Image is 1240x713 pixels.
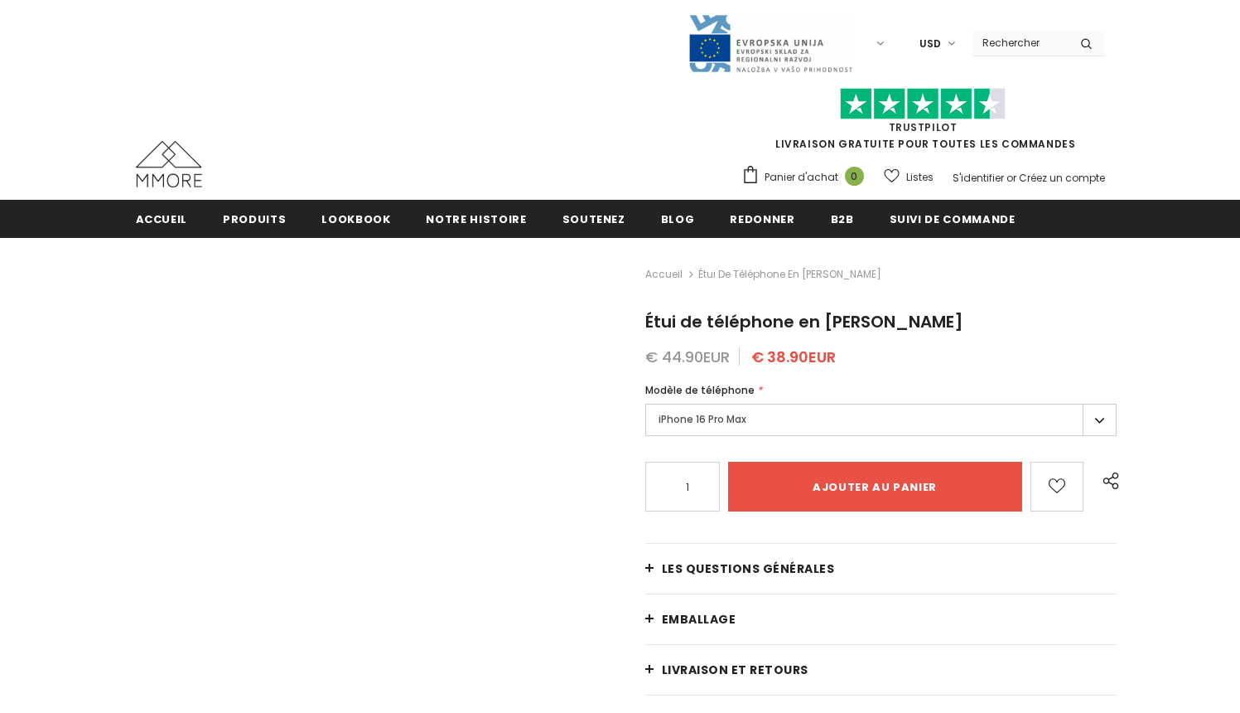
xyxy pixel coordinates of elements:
[661,211,695,227] span: Blog
[662,611,736,628] span: EMBALLAGE
[645,594,1117,644] a: EMBALLAGE
[136,200,188,237] a: Accueil
[741,95,1105,151] span: LIVRAISON GRATUITE POUR TOUTES LES COMMANDES
[645,544,1117,594] a: Les questions générales
[730,200,794,237] a: Redonner
[728,462,1022,512] input: Ajouter au panier
[645,383,755,397] span: Modèle de téléphone
[223,200,286,237] a: Produits
[645,645,1117,695] a: Livraison et retours
[645,404,1117,436] label: iPhone 16 Pro Max
[919,36,941,52] span: USD
[831,200,854,237] a: B2B
[845,167,864,186] span: 0
[661,200,695,237] a: Blog
[321,211,390,227] span: Lookbook
[831,211,854,227] span: B2B
[645,264,683,284] a: Accueil
[906,169,934,186] span: Listes
[884,162,934,192] a: Listes
[751,347,836,367] span: € 38.90EUR
[662,662,808,678] span: Livraison et retours
[662,560,835,577] span: Les questions générales
[321,200,390,237] a: Lookbook
[698,264,881,284] span: Étui de téléphone en [PERSON_NAME]
[890,211,1016,227] span: Suivi de commande
[645,310,963,333] span: Étui de téléphone en [PERSON_NAME]
[953,171,1004,185] a: S'identifier
[562,200,625,237] a: soutenez
[136,141,202,187] img: Cas MMORE
[426,200,526,237] a: Notre histoire
[730,211,794,227] span: Redonner
[1019,171,1105,185] a: Créez un compte
[889,120,958,134] a: TrustPilot
[136,211,188,227] span: Accueil
[562,211,625,227] span: soutenez
[741,165,872,190] a: Panier d'achat 0
[972,31,1068,55] input: Search Site
[426,211,526,227] span: Notre histoire
[688,36,853,50] a: Javni Razpis
[223,211,286,227] span: Produits
[1006,171,1016,185] span: or
[645,347,730,367] span: € 44.90EUR
[840,88,1006,120] img: Faites confiance aux étoiles pilotes
[890,200,1016,237] a: Suivi de commande
[765,169,838,186] span: Panier d'achat
[688,13,853,74] img: Javni Razpis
